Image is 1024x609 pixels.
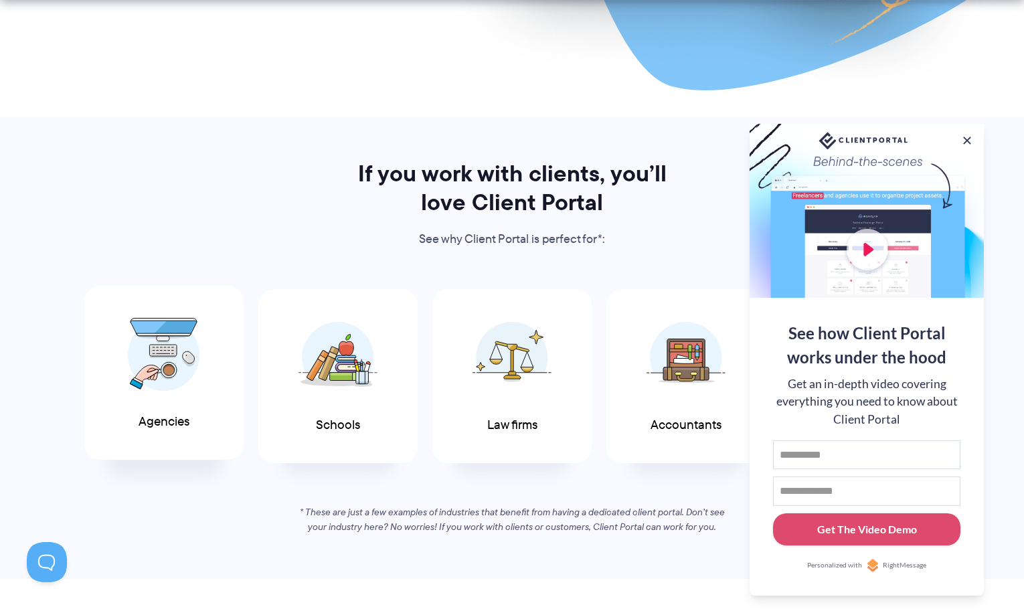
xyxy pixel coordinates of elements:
[807,560,862,571] span: Personalized with
[316,418,360,432] span: Schools
[139,415,189,429] span: Agencies
[773,513,960,546] button: Get The Video Demo
[84,286,244,460] a: Agencies
[339,230,685,250] p: See why Client Portal is perfect for*:
[606,289,766,464] a: Accountants
[300,505,725,533] em: * These are just a few examples of industries that benefit from having a dedicated client portal....
[339,159,685,217] h2: If you work with clients, you’ll love Client Portal
[773,321,960,369] div: See how Client Portal works under the hood
[258,289,418,464] a: Schools
[487,418,537,432] span: Law firms
[866,559,879,572] img: Personalized with RightMessage
[773,559,960,572] a: Personalized withRightMessage
[773,375,960,428] div: Get an in-depth video covering everything you need to know about Client Portal
[651,418,721,432] span: Accountants
[883,560,926,571] span: RightMessage
[432,289,592,464] a: Law firms
[817,521,917,537] div: Get The Video Demo
[27,542,67,582] iframe: Toggle Customer Support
